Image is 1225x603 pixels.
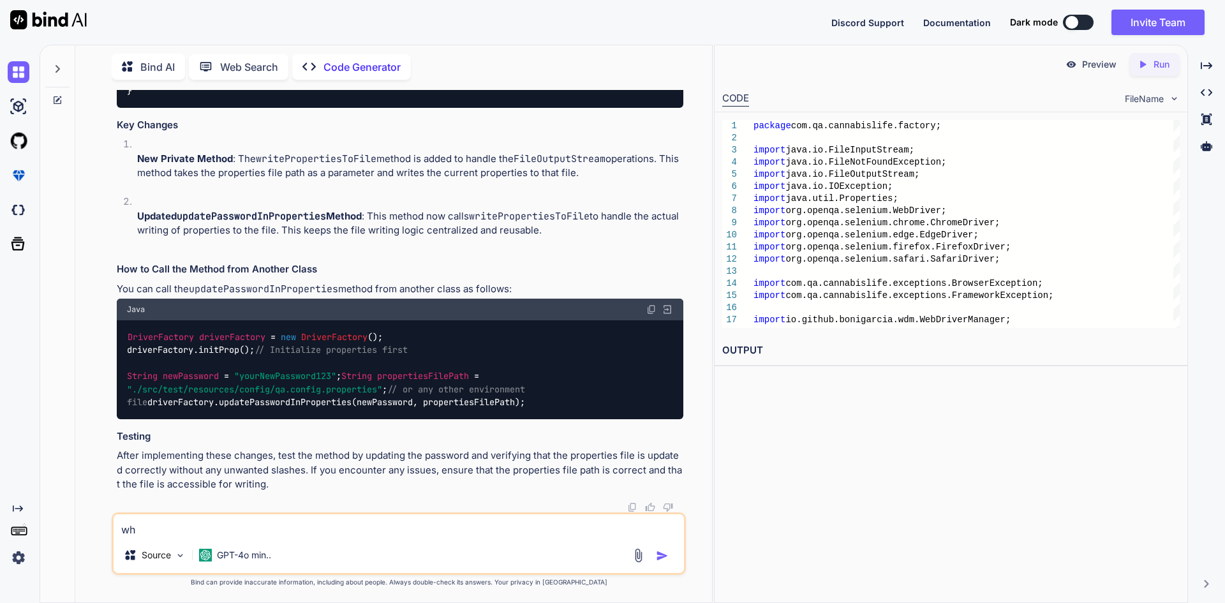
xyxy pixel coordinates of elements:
[341,371,372,382] span: String
[722,91,749,107] div: CODE
[117,282,683,297] p: You can call the method from another class as follows:
[1125,93,1164,105] span: FileName
[645,502,655,512] img: like
[474,371,479,382] span: =
[722,120,737,132] div: 1
[627,502,637,512] img: copy
[662,304,673,315] img: Open in Browser
[722,229,737,241] div: 10
[220,59,278,75] p: Web Search
[754,278,785,288] span: import
[281,331,296,343] span: new
[722,193,737,205] div: 7
[1082,58,1117,71] p: Preview
[323,59,401,75] p: Code Generator
[722,156,737,168] div: 4
[10,10,87,29] img: Bind AI
[754,169,785,179] span: import
[127,371,158,382] span: String
[127,383,530,408] span: // or any other environment file
[791,121,940,131] span: com.qa.cannabislife.factory;
[785,242,1011,252] span: org.openqa.selenium.firefox.FirefoxDriver;
[301,331,367,343] span: DriverFactory
[754,193,785,204] span: import
[217,549,271,562] p: GPT-4o min..
[722,205,737,217] div: 8
[137,153,233,165] strong: New Private Method
[1154,58,1169,71] p: Run
[785,218,1000,228] span: org.openqa.selenium.chrome.ChromeDriver;
[1010,16,1058,29] span: Dark mode
[754,315,785,325] span: import
[785,230,978,240] span: org.openqa.selenium.edge.EdgeDriver;
[722,314,737,326] div: 17
[754,290,785,301] span: import
[754,254,785,264] span: import
[8,547,29,569] img: settings
[722,132,737,144] div: 2
[234,371,336,382] span: "yourNewPassword123"
[256,153,376,165] code: writePropertiesToFile
[8,199,29,221] img: darkCloudIdeIcon
[785,290,1048,301] span: com.qa.cannabislife.exceptions.FrameworkException
[754,242,785,252] span: import
[722,326,737,338] div: 18
[754,121,791,131] span: package
[514,153,605,165] code: FileOutputStream
[137,152,683,181] p: : The method is added to handle the operations. This method takes the properties file path as a p...
[117,429,683,444] h3: Testing
[722,253,737,265] div: 12
[785,193,898,204] span: java.util.Properties;
[127,383,382,395] span: "./src/test/resources/config/qa.config.properties"
[142,549,171,562] p: Source
[785,254,1000,264] span: org.openqa.selenium.safari.SafariDriver;
[754,181,785,191] span: import
[754,230,785,240] span: import
[785,205,946,216] span: org.openqa.selenium.WebDriver;
[923,17,991,28] span: Documentation
[923,16,991,29] button: Documentation
[785,315,1011,325] span: io.github.bonigarcia.wdm.WebDriverManager;
[722,181,737,193] div: 6
[663,502,673,512] img: dislike
[127,331,530,409] code: (); driverFactory.initProp(); ; ; driverFactory.updatePasswordInProperties(newPassword, propertie...
[631,548,646,563] img: attachment
[469,210,590,223] code: writePropertiesToFile
[831,17,904,28] span: Discord Support
[137,210,362,222] strong: Updated Method
[722,241,737,253] div: 11
[754,145,785,155] span: import
[140,59,175,75] p: Bind AI
[785,181,893,191] span: java.io.IOException;
[175,550,186,561] img: Pick Models
[8,165,29,186] img: premium
[831,16,904,29] button: Discord Support
[8,130,29,152] img: githubLight
[177,210,326,223] code: updatePasswordInProperties
[785,145,914,155] span: java.io.FileInputStream;
[715,336,1187,366] h2: OUTPUT
[377,371,469,382] span: propertiesFilePath
[785,169,919,179] span: java.io.FileOutputStream;
[722,144,737,156] div: 3
[1111,10,1205,35] button: Invite Team
[722,278,737,290] div: 14
[199,331,265,343] span: driverFactory
[271,331,276,343] span: =
[722,265,737,278] div: 13
[785,278,1043,288] span: com.qa.cannabislife.exceptions.BrowserException;
[137,209,683,238] p: : This method now calls to handle the actual writing of properties to the file. This keeps the fi...
[8,96,29,117] img: ai-studio
[199,549,212,562] img: GPT-4o mini
[785,157,946,167] span: java.io.FileNotFoundException;
[112,577,686,587] p: Bind can provide inaccurate information, including about people. Always double-check its answers....
[754,205,785,216] span: import
[117,449,683,492] p: After implementing these changes, test the method by updating the password and verifying that the...
[754,218,785,228] span: import
[128,331,194,343] span: DriverFactory
[656,549,669,562] img: icon
[127,304,145,315] span: Java
[1048,290,1053,301] span: ;
[722,302,737,314] div: 16
[8,61,29,83] img: chat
